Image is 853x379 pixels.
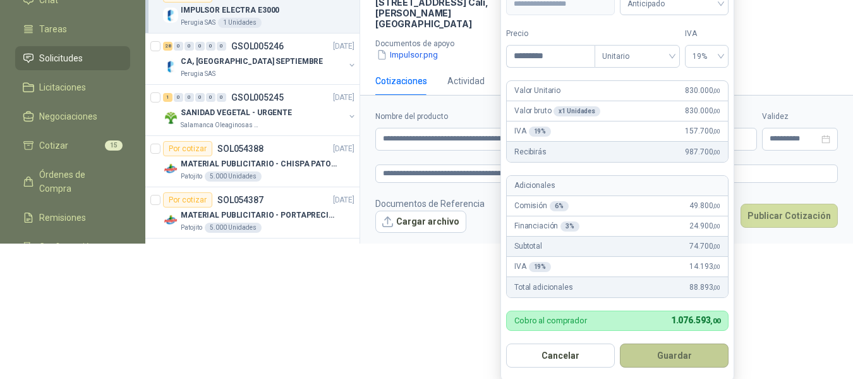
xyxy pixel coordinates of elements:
[602,47,672,66] span: Unitario
[333,194,354,206] p: [DATE]
[713,202,720,209] span: ,00
[15,75,130,99] a: Licitaciones
[514,146,547,158] p: Recibirás
[514,105,600,117] p: Valor bruto
[15,46,130,70] a: Solicitudes
[620,344,729,368] button: Guardar
[685,28,729,40] label: IVA
[163,141,212,156] div: Por cotizar
[39,109,97,123] span: Negociaciones
[231,42,284,51] p: GSOL005246
[514,240,542,252] p: Subtotal
[514,85,560,97] p: Valor Unitario
[181,171,202,182] p: Patojito
[713,263,720,270] span: ,00
[375,197,485,211] p: Documentos de Referencia
[206,93,215,102] div: 0
[163,192,212,208] div: Por cotizar
[217,93,226,102] div: 0
[217,42,226,51] div: 0
[163,90,357,130] a: 1 0 0 0 0 0 GSOL005245[DATE] Company LogoSANIDAD VEGETAL - URGENTESalamanca Oleaginosas SAS
[181,69,215,79] p: Perugia SAS
[15,206,130,230] a: Remisiones
[447,74,485,88] div: Actividad
[506,344,615,368] button: Cancelar
[375,39,848,48] p: Documentos de apoyo
[181,56,323,68] p: CA, [GEOGRAPHIC_DATA] SEPTIEMBRE
[39,168,118,196] span: Órdenes de Compra
[181,158,338,170] p: MATERIAL PUBLICITARIO - CHISPA PATOJITO VER ADJUNTO
[39,51,83,65] span: Solicitudes
[713,149,720,156] span: ,00
[15,17,130,41] a: Tareas
[333,92,354,104] p: [DATE]
[560,221,579,232] div: 3 %
[174,42,183,51] div: 0
[195,93,205,102] div: 0
[529,262,552,272] div: 19 %
[181,107,292,119] p: SANIDAD VEGETAL - URGENTE
[206,42,215,51] div: 0
[163,161,178,177] img: Company Logo
[39,240,95,254] span: Configuración
[163,42,172,51] div: 28
[163,213,178,228] img: Company Logo
[163,59,178,74] img: Company Logo
[163,93,172,102] div: 1
[671,315,720,325] span: 1.076.593
[689,261,720,273] span: 14.193
[713,128,720,135] span: ,00
[231,93,284,102] p: GSOL005245
[554,106,600,116] div: x 1 Unidades
[689,282,720,294] span: 88.893
[185,42,194,51] div: 0
[529,127,552,137] div: 19 %
[375,111,581,123] label: Nombre del producto
[713,284,720,291] span: ,00
[163,110,178,125] img: Company Logo
[514,180,555,192] p: Adicionales
[514,261,551,273] p: IVA
[333,143,354,155] p: [DATE]
[685,105,720,117] span: 830.000
[15,104,130,128] a: Negociaciones
[514,220,579,232] p: Financiación
[333,40,354,53] p: [DATE]
[205,171,262,182] div: 5.000 Unidades
[15,235,130,259] a: Configuración
[181,18,215,28] p: Perugia SAS
[741,204,838,228] button: Publicar Cotización
[181,209,338,221] p: MATERIAL PUBLICITARIO - PORTAPRECIOS VER ADJUNTO
[375,74,427,88] div: Cotizaciones
[375,48,439,61] button: Impulsor.png
[39,211,86,225] span: Remisiones
[514,125,551,137] p: IVA
[15,163,130,201] a: Órdenes de Compra
[685,85,720,97] span: 830.000
[39,80,86,94] span: Licitaciones
[181,4,279,16] p: IMPULSOR ELECTRA E3000
[713,223,720,230] span: ,00
[506,28,595,40] label: Precio
[218,18,262,28] div: 1 Unidades
[685,146,720,158] span: 987.700
[39,139,68,152] span: Cotizar
[39,22,67,36] span: Tareas
[163,8,178,23] img: Company Logo
[105,140,123,151] span: 15
[181,223,202,233] p: Patojito
[375,211,466,233] button: Cargar archivo
[174,93,183,102] div: 0
[514,200,569,212] p: Comisión
[163,39,357,79] a: 28 0 0 0 0 0 GSOL005246[DATE] Company LogoCA, [GEOGRAPHIC_DATA] SEPTIEMBREPerugia SAS
[185,93,194,102] div: 0
[195,42,205,51] div: 0
[713,243,720,250] span: ,00
[689,200,720,212] span: 49.800
[713,87,720,94] span: ,00
[685,125,720,137] span: 157.700
[145,187,360,239] a: Por cotizarSOL054387[DATE] Company LogoMATERIAL PUBLICITARIO - PORTAPRECIOS VER ADJUNTOPatojito5....
[514,282,573,294] p: Total adicionales
[15,134,130,158] a: Cotizar15
[145,136,360,187] a: Por cotizarSOL054388[DATE] Company LogoMATERIAL PUBLICITARIO - CHISPA PATOJITO VER ADJUNTOPatojit...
